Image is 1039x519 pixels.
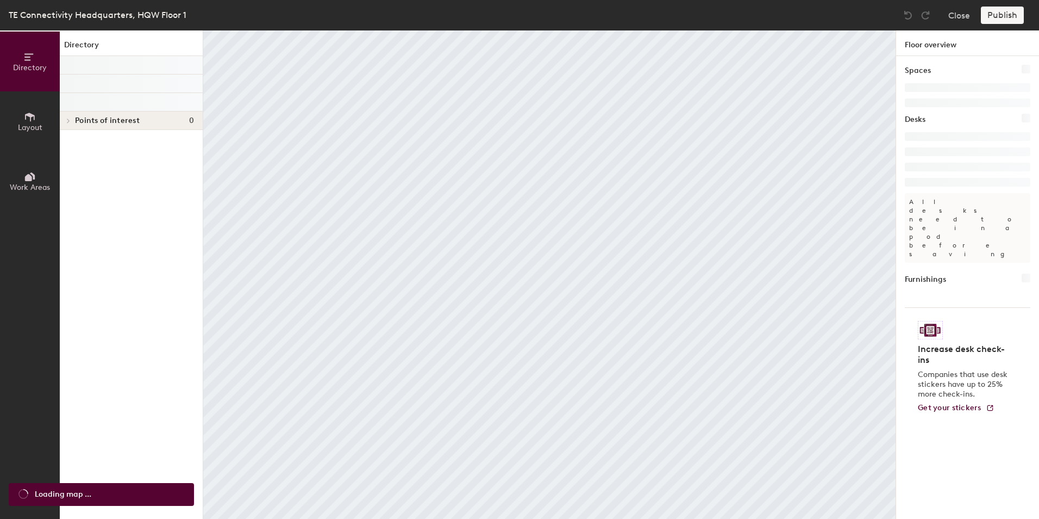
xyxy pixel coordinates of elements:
[918,404,994,413] a: Get your stickers
[918,403,981,412] span: Get your stickers
[9,8,186,22] div: TE Connectivity Headquarters, HQW Floor 1
[896,30,1039,56] h1: Floor overview
[903,10,913,21] img: Undo
[905,65,931,77] h1: Spaces
[60,39,203,56] h1: Directory
[918,344,1011,366] h4: Increase desk check-ins
[918,370,1011,399] p: Companies that use desk stickers have up to 25% more check-ins.
[189,116,194,125] span: 0
[75,116,140,125] span: Points of interest
[905,114,925,126] h1: Desks
[18,123,42,132] span: Layout
[905,193,1030,263] p: All desks need to be in a pod before saving
[13,63,47,72] span: Directory
[203,30,896,519] canvas: Map
[10,183,50,192] span: Work Areas
[35,489,91,501] span: Loading map ...
[905,274,946,286] h1: Furnishings
[918,321,943,339] img: Sticker logo
[948,7,970,24] button: Close
[920,10,931,21] img: Redo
